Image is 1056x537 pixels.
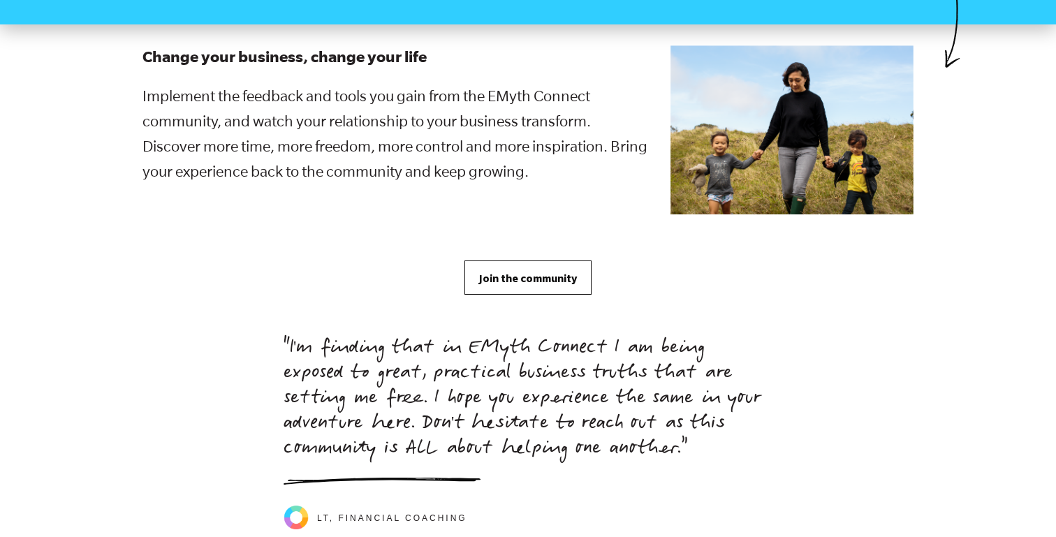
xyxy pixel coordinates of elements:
[284,335,761,463] span: "I'm finding that in EMyth Connect I am being exposed to great, practical business truths that ar...
[142,45,650,67] h3: Change your business, change your life
[670,45,914,214] img: EC_LP_Sales_HOW_Change
[986,470,1056,537] iframe: Chat Widget
[464,260,592,294] a: Join the community
[284,506,309,529] img: ses_full_rgb
[142,83,650,184] p: Implement the feedback and tools you gain from the EMyth Connect community, and watch your relati...
[317,513,467,524] span: LT, Financial Coaching
[479,271,577,286] span: Join the community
